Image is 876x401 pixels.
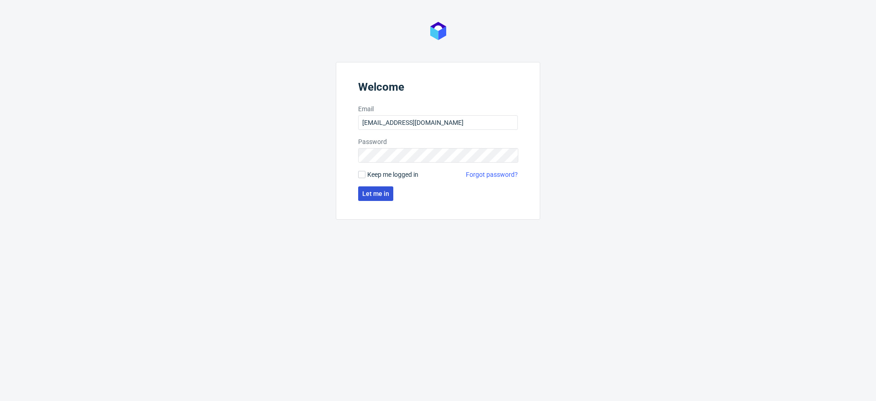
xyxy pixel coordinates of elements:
button: Let me in [358,186,393,201]
span: Let me in [362,190,389,197]
a: Forgot password? [466,170,518,179]
label: Email [358,104,518,113]
input: you@youremail.com [358,115,518,130]
label: Password [358,137,518,146]
span: Keep me logged in [367,170,418,179]
header: Welcome [358,81,518,97]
